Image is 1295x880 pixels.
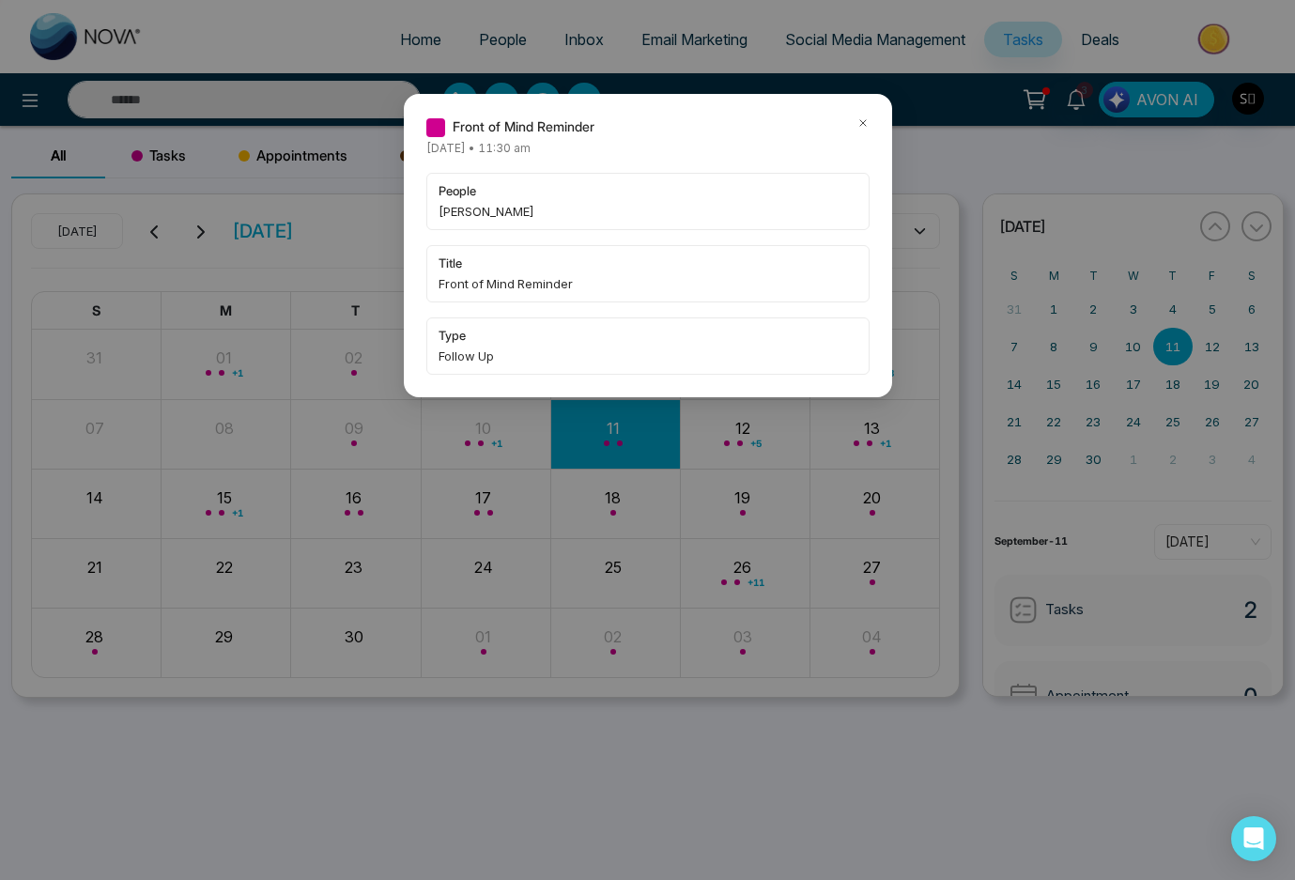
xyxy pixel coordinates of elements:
span: title [439,254,857,272]
span: Follow Up [439,347,857,365]
span: [DATE] • 11:30 am [426,141,531,155]
span: Front of Mind Reminder [453,116,594,137]
div: Open Intercom Messenger [1231,816,1276,861]
span: [PERSON_NAME] [439,202,857,221]
span: type [439,326,857,345]
span: people [439,181,857,200]
span: Front of Mind Reminder [439,274,857,293]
